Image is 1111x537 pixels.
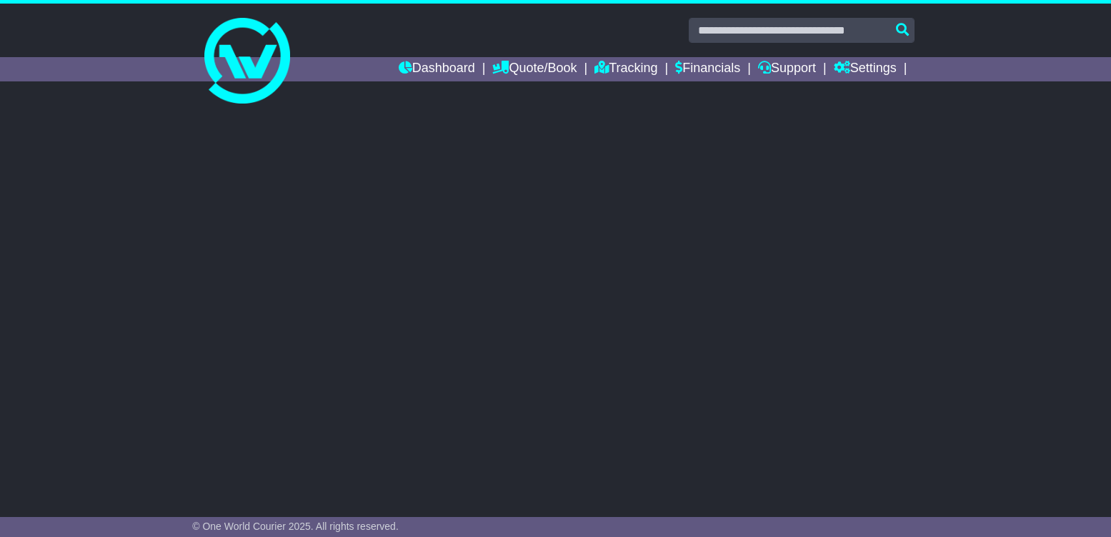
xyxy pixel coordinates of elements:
a: Quote/Book [492,57,577,81]
span: © One World Courier 2025. All rights reserved. [192,521,399,532]
a: Support [758,57,816,81]
a: Tracking [594,57,657,81]
a: Financials [675,57,740,81]
a: Settings [834,57,897,81]
a: Dashboard [399,57,475,81]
